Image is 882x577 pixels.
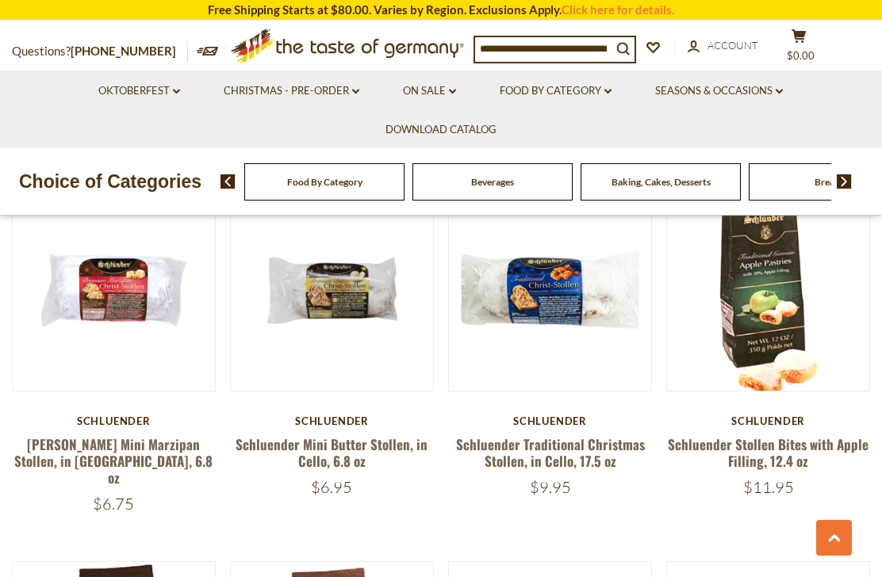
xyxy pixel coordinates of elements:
span: $6.75 [93,494,134,514]
a: Account [688,37,758,55]
a: Beverages [471,176,514,188]
button: $0.00 [775,29,823,68]
a: On Sale [403,82,456,100]
div: Schluender [12,415,216,427]
img: Schluender Traditional Christmas Stollen, in Cello, 17.5 oz [449,189,651,392]
span: $0.00 [787,49,815,62]
a: Christmas - PRE-ORDER [224,82,359,100]
a: Download Catalog [385,121,497,139]
span: $11.95 [743,477,794,497]
a: [PHONE_NUMBER] [71,44,176,58]
div: Schluender [230,415,434,427]
div: Schluender [666,415,870,427]
a: [PERSON_NAME] Mini Marzipan Stollen, in [GEOGRAPHIC_DATA], 6.8 oz [14,434,213,488]
img: Schluender Stollen Bites with Apple Filling, 12.4 oz [667,189,869,392]
a: Food By Category [287,176,362,188]
img: previous arrow [220,174,236,189]
img: next arrow [837,174,852,189]
p: Questions? [12,41,188,62]
a: Seasons & Occasions [655,82,783,100]
a: Breads [815,176,844,188]
span: Account [708,39,758,52]
span: $6.95 [311,477,352,497]
a: Baking, Cakes, Desserts [612,176,711,188]
a: Click here for details. [562,2,674,17]
a: Schluender Traditional Christmas Stollen, in Cello, 17.5 oz [456,434,645,471]
a: Schluender Stollen Bites with Apple Filling, 12.4 oz [668,434,869,471]
div: Schluender [448,415,652,427]
a: Food By Category [500,82,612,100]
a: Oktoberfest [98,82,180,100]
a: Schluender Mini Butter Stollen, in Cello, 6.8 oz [236,434,428,471]
img: Schluender Mini Marzipan Stollen, in Cello, 6.8 oz [13,189,215,392]
img: Schluender Mini Butter Stollen, in Cello, 6.8 oz [231,189,433,392]
span: $9.95 [530,477,571,497]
